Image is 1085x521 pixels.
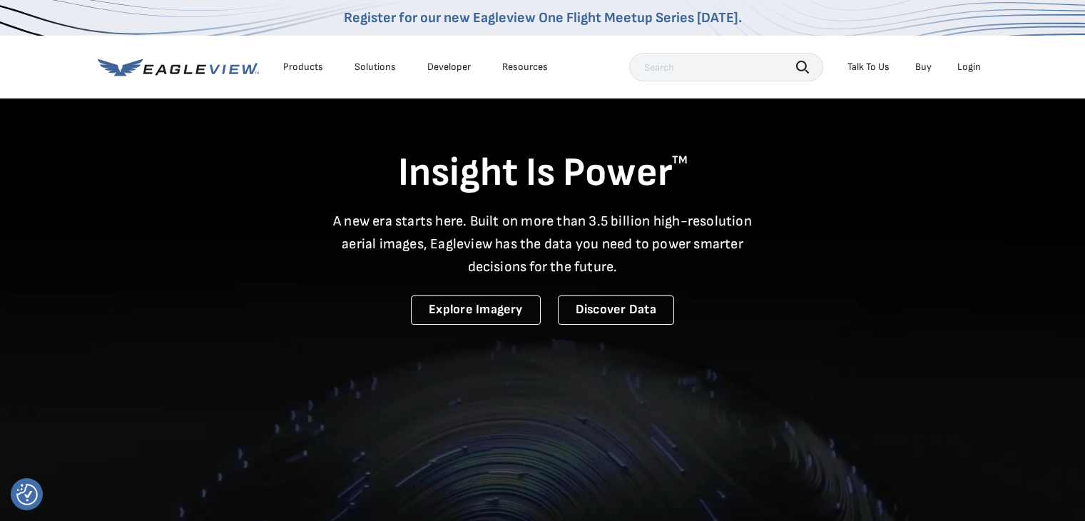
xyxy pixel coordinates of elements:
[325,210,761,278] p: A new era starts here. Built on more than 3.5 billion high-resolution aerial images, Eagleview ha...
[427,61,471,74] a: Developer
[98,148,988,198] h1: Insight Is Power
[502,61,548,74] div: Resources
[629,53,823,81] input: Search
[672,153,688,167] sup: TM
[355,61,396,74] div: Solutions
[16,484,38,505] button: Consent Preferences
[847,61,890,74] div: Talk To Us
[16,484,38,505] img: Revisit consent button
[558,295,674,325] a: Discover Data
[915,61,932,74] a: Buy
[283,61,323,74] div: Products
[411,295,541,325] a: Explore Imagery
[957,61,981,74] div: Login
[344,9,742,26] a: Register for our new Eagleview One Flight Meetup Series [DATE].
